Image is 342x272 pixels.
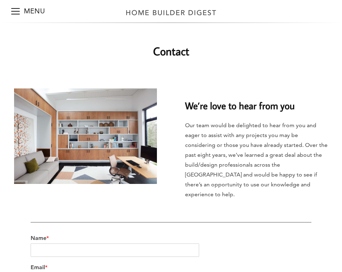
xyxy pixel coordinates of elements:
label: Name [31,235,311,242]
label: Email [31,264,311,271]
img: Home Builder Digest [123,6,220,19]
h2: We’re love to hear from you [185,88,328,113]
span: Menu [11,11,20,12]
h1: Contact [31,43,311,60]
p: Our team would be delighted to hear from you and eager to assist with any projects you may be con... [185,120,328,199]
